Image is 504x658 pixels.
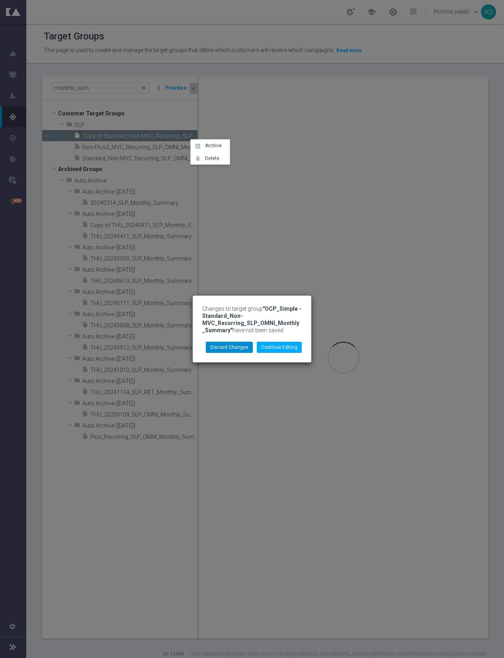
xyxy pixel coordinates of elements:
[202,306,301,333] b: "OCP_Simple - Standard_Non-MVC_Recurring_SLP_OMNI_Monthly_Summary"
[195,155,201,162] i: delete
[202,305,302,334] p: Changes to target group have not been saved
[257,342,302,353] button: Continue Editing
[206,342,253,353] button: Discard Changes
[195,143,201,149] i: archive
